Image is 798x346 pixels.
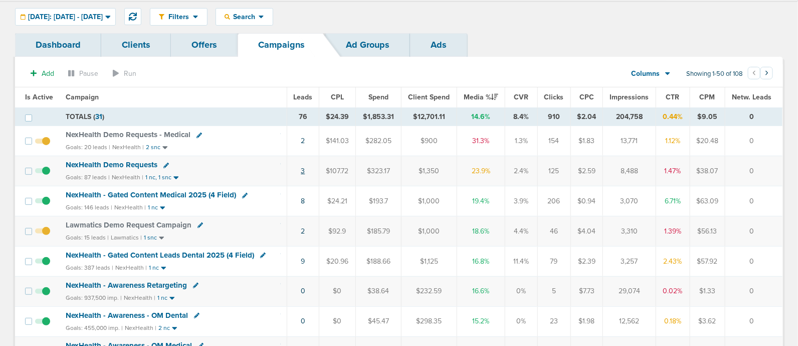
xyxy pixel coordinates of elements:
[66,93,99,101] span: Campaign
[505,216,538,247] td: 4.4%
[505,306,538,336] td: 0%
[66,324,123,332] small: Goals: 455,000 imp. |
[301,317,305,325] a: 0
[112,174,143,181] small: NexHealth |
[570,306,603,336] td: $1.98
[457,126,505,156] td: 31.3%
[301,257,305,266] a: 9
[656,216,690,247] td: 1.39%
[725,306,782,336] td: 0
[686,70,743,78] span: Showing 1-50 of 108
[464,93,498,101] span: Media %
[690,216,725,247] td: $56.13
[656,186,690,216] td: 6.71%
[570,126,603,156] td: $1.83
[656,126,690,156] td: 1.12%
[66,160,157,169] span: NexHealth Demo Requests
[25,66,60,81] button: Add
[356,246,402,276] td: $188.66
[603,246,656,276] td: 3,257
[725,246,782,276] td: 0
[603,126,656,156] td: 13,771
[690,186,725,216] td: $63.09
[66,311,188,320] span: NexHealth - Awareness - OM Dental
[145,174,171,181] small: 1 nc, 1 snc
[293,93,312,101] span: Leads
[457,186,505,216] td: 19.4%
[402,246,457,276] td: $1,125
[457,107,505,126] td: 14.6%
[114,204,146,211] small: NexHealth |
[603,276,656,306] td: 29,074
[125,324,156,331] small: NexHealth |
[319,126,356,156] td: $141.03
[538,216,571,247] td: 46
[570,276,603,306] td: $7.73
[610,93,649,101] span: Impressions
[632,69,660,79] span: Columns
[356,306,402,336] td: $45.47
[66,281,187,290] span: NexHealth - Awareness Retargeting
[402,276,457,306] td: $232.59
[149,264,159,272] small: 1 nc
[725,126,782,156] td: 0
[514,93,529,101] span: CVR
[402,107,457,126] td: $12,701.11
[748,68,773,80] ul: Pagination
[410,33,467,57] a: Ads
[157,294,167,302] small: 1 nc
[144,234,157,242] small: 1 snc
[66,130,190,139] span: NexHealth Demo Requests - Medical
[402,156,457,186] td: $1,350
[570,216,603,247] td: $4.04
[124,294,155,301] small: NexHealth |
[42,69,54,78] span: Add
[319,246,356,276] td: $20.96
[402,306,457,336] td: $298.35
[319,156,356,186] td: $107.72
[457,156,505,186] td: 23.9%
[656,156,690,186] td: 1.47%
[538,276,571,306] td: 5
[409,93,450,101] span: Client Spend
[66,174,110,181] small: Goals: 87 leads |
[66,144,110,151] small: Goals: 20 leads |
[28,14,103,21] span: [DATE]: [DATE] - [DATE]
[656,246,690,276] td: 2.43%
[230,13,259,21] span: Search
[725,156,782,186] td: 0
[505,156,538,186] td: 2.4%
[402,126,457,156] td: $900
[112,144,144,151] small: NexHealth |
[656,306,690,336] td: 0.18%
[356,107,402,126] td: $1,853.31
[158,324,170,332] small: 2 nc
[666,93,680,101] span: CTR
[319,216,356,247] td: $92.9
[319,276,356,306] td: $0
[319,107,356,126] td: $24.39
[656,276,690,306] td: 0.02%
[690,126,725,156] td: $20.48
[690,276,725,306] td: $1.33
[732,93,772,101] span: Netw. Leads
[402,216,457,247] td: $1,000
[656,107,690,126] td: 0.44%
[171,33,238,57] a: Offers
[66,220,191,229] span: Lawmatics Demo Request Campaign
[356,276,402,306] td: $38.64
[725,107,782,126] td: 0
[505,276,538,306] td: 0%
[603,216,656,247] td: 3,310
[319,186,356,216] td: $24.21
[538,306,571,336] td: 23
[505,126,538,156] td: 1.3%
[690,156,725,186] td: $38.07
[690,246,725,276] td: $57.92
[690,306,725,336] td: $3.62
[457,276,505,306] td: 16.6%
[538,186,571,216] td: 206
[457,216,505,247] td: 18.6%
[148,204,158,211] small: 1 nc
[725,276,782,306] td: 0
